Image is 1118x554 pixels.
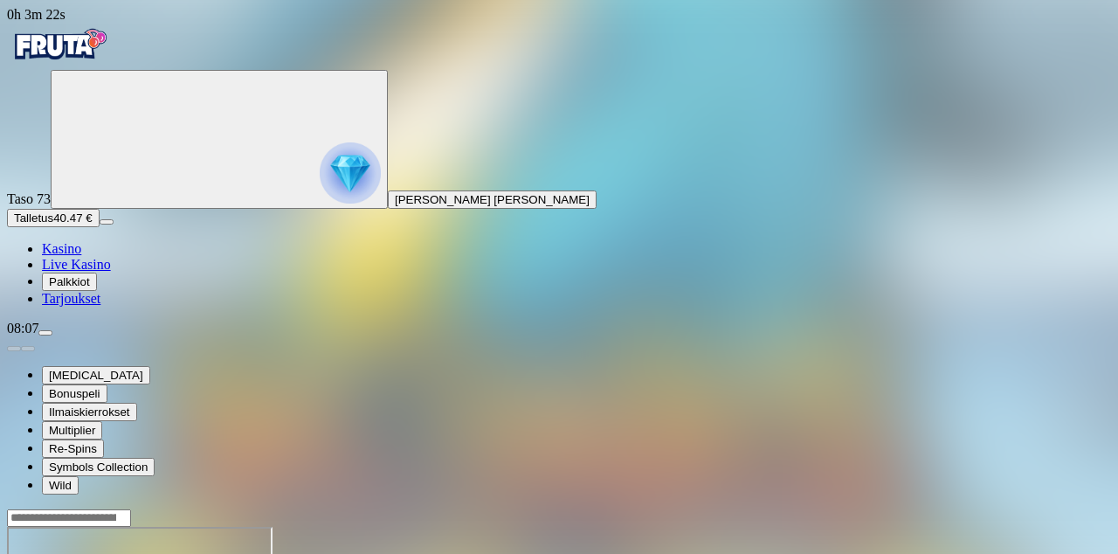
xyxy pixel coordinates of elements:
[49,442,97,455] span: Re-Spins
[7,7,66,22] span: user session time
[53,211,92,225] span: 40.47 €
[42,291,100,306] span: Tarjoukset
[7,54,112,69] a: Fruta
[49,275,90,288] span: Palkkiot
[42,458,155,476] button: Symbols Collection
[38,330,52,336] button: menu
[388,190,597,209] button: [PERSON_NAME] [PERSON_NAME]
[42,241,81,256] a: diamond iconKasino
[42,241,81,256] span: Kasino
[49,387,100,400] span: Bonuspeli
[42,384,107,403] button: Bonuspeli
[7,23,1111,307] nav: Primary
[49,405,130,419] span: Ilmaiskierrokset
[51,70,388,209] button: reward progress
[42,366,150,384] button: [MEDICAL_DATA]
[49,479,72,492] span: Wild
[7,191,51,206] span: Taso 73
[14,211,53,225] span: Talletus
[7,321,38,336] span: 08:07
[42,257,111,272] a: poker-chip iconLive Kasino
[49,461,148,474] span: Symbols Collection
[49,369,143,382] span: [MEDICAL_DATA]
[49,424,95,437] span: Multiplier
[100,219,114,225] button: menu
[42,257,111,272] span: Live Kasino
[42,476,79,495] button: Wild
[42,421,102,440] button: Multiplier
[42,291,100,306] a: gift-inverted iconTarjoukset
[7,509,131,527] input: Search
[7,346,21,351] button: prev slide
[42,273,97,291] button: reward iconPalkkiot
[21,346,35,351] button: next slide
[320,142,381,204] img: reward progress
[395,193,590,206] span: [PERSON_NAME] [PERSON_NAME]
[7,209,100,227] button: Talletusplus icon40.47 €
[42,440,104,458] button: Re-Spins
[42,403,137,421] button: Ilmaiskierrokset
[7,23,112,66] img: Fruta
